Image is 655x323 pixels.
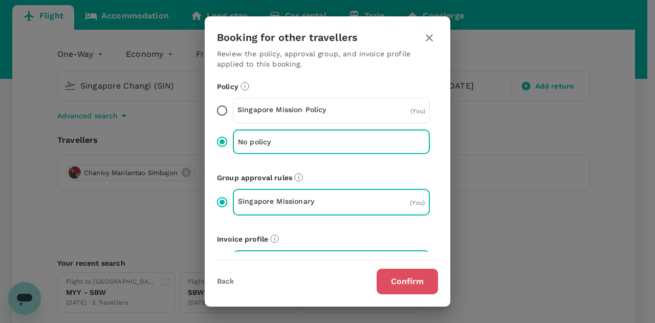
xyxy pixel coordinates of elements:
svg: The payment currency and company information are based on the selected invoice profile. [270,234,279,243]
button: Back [217,277,234,286]
p: No policy [238,137,332,147]
p: Singapore Missionary [238,196,332,206]
svg: Default approvers or custom approval rules (if available) are based on the user group. [294,173,303,182]
span: ( You ) [410,199,425,206]
button: Confirm [377,269,438,294]
span: ( You ) [410,107,425,115]
p: Review the policy, approval group, and invoice profile applied to this booking. [217,49,438,69]
p: Policy [217,81,438,92]
p: Group approval rules [217,173,438,183]
h3: Booking for other travellers [217,32,358,44]
p: Invoice profile [217,234,438,244]
svg: Booking restrictions are based on the selected travel policy. [241,82,249,91]
p: Singapore Mission Policy [237,104,332,115]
